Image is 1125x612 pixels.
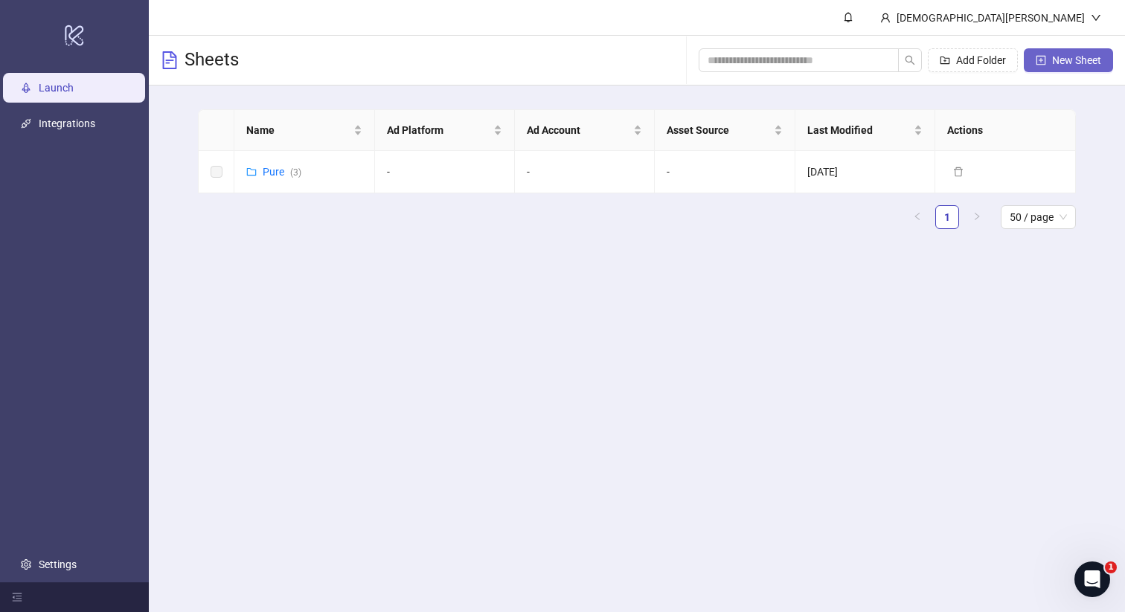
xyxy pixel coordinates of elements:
[375,110,515,151] th: Ad Platform
[12,592,22,602] span: menu-fold
[387,122,490,138] span: Ad Platform
[935,205,959,229] li: 1
[1052,54,1101,66] span: New Sheet
[39,117,95,129] a: Integrations
[936,206,958,228] a: 1
[1105,561,1117,573] span: 1
[515,151,655,193] td: -
[795,151,935,193] td: [DATE]
[375,151,515,193] td: -
[655,110,795,151] th: Asset Source
[667,122,770,138] span: Asset Source
[807,122,911,138] span: Last Modified
[263,166,301,178] a: Pure(3)
[290,167,301,178] span: ( 3 )
[39,558,77,570] a: Settings
[1074,561,1110,597] iframe: Intercom live chat
[928,48,1018,72] button: Add Folder
[515,110,655,151] th: Ad Account
[246,122,350,138] span: Name
[880,13,891,23] span: user
[161,51,179,69] span: file-text
[1010,206,1067,228] span: 50 / page
[906,205,929,229] button: left
[965,205,989,229] li: Next Page
[185,48,239,72] h3: Sheets
[891,10,1091,26] div: [DEMOGRAPHIC_DATA][PERSON_NAME]
[1001,205,1076,229] div: Page Size
[965,205,989,229] button: right
[1024,48,1113,72] button: New Sheet
[1036,55,1046,65] span: plus-square
[953,167,964,177] span: delete
[935,110,1075,151] th: Actions
[795,110,935,151] th: Last Modified
[913,212,922,221] span: left
[956,54,1006,66] span: Add Folder
[39,82,74,94] a: Launch
[246,167,257,177] span: folder
[906,205,929,229] li: Previous Page
[940,55,950,65] span: folder-add
[234,110,374,151] th: Name
[905,55,915,65] span: search
[972,212,981,221] span: right
[527,122,630,138] span: Ad Account
[1091,13,1101,23] span: down
[843,12,853,22] span: bell
[655,151,795,193] td: -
